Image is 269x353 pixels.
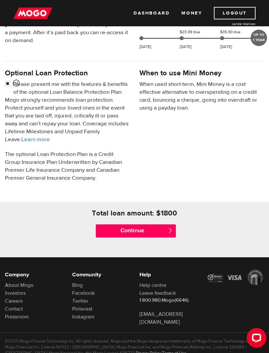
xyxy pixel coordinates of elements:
input: <span class="smiley-face happy"></span> [5,80,13,88]
a: About Mogo [5,282,33,289]
a: Contact [5,306,23,312]
a: Logout [214,7,256,19]
div: UP TO 1 YEAR [251,30,267,46]
a: Money [181,7,202,19]
iframe: LiveChat chat widget [241,325,269,353]
img: legal-icons-92a2ffecb4d32d839781d1b4e4802d7b.png [207,269,264,285]
span: $23.09 due [180,28,213,36]
h6: Help [139,271,197,279]
a: Instagram [72,314,94,320]
h6: Community [72,271,130,279]
a: [EMAIL_ADDRESS][DOMAIN_NAME] [139,311,183,325]
a: Pressroom [5,314,29,320]
a: Leave feedback [139,290,176,296]
span:  [168,228,173,233]
a: Facebook [72,290,95,296]
p: 1.800.980.Mogo(6646) [139,297,197,304]
img: mogo_logo-11ee424be714fa7cbb0f0f49df9e16ec.png [13,7,52,19]
h4: When to use Mini Money [139,68,221,78]
a: Blog [72,282,83,289]
a: Careers [5,298,23,304]
h6: Company [5,271,62,279]
span: $35.90 due [220,28,253,36]
a: Investors [5,290,26,296]
a: Twitter [72,298,88,304]
p: [DATE] [139,43,151,51]
a: Help centre [139,282,166,289]
a: Pinterest [72,306,93,312]
p: The optional Loan Protection Plan is a Credit Group Insurance Plan Underwritten by Canadian Premi... [5,150,130,182]
a: Learn more [21,136,50,143]
p: When used short-term, Mini Money is a cost effective alternative to overspending on a credit card... [139,80,264,112]
a: Dashboard [134,7,170,19]
h4: Optional Loan Protection [5,68,130,78]
input: Continue [96,224,176,238]
p: Please present me with the features & benefits of the optional Loan Balance Protection Plan. Mogo... [5,80,130,143]
p: [DATE] [220,43,232,51]
a: Lender licences [206,21,256,26]
p: [DATE] [180,43,192,51]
